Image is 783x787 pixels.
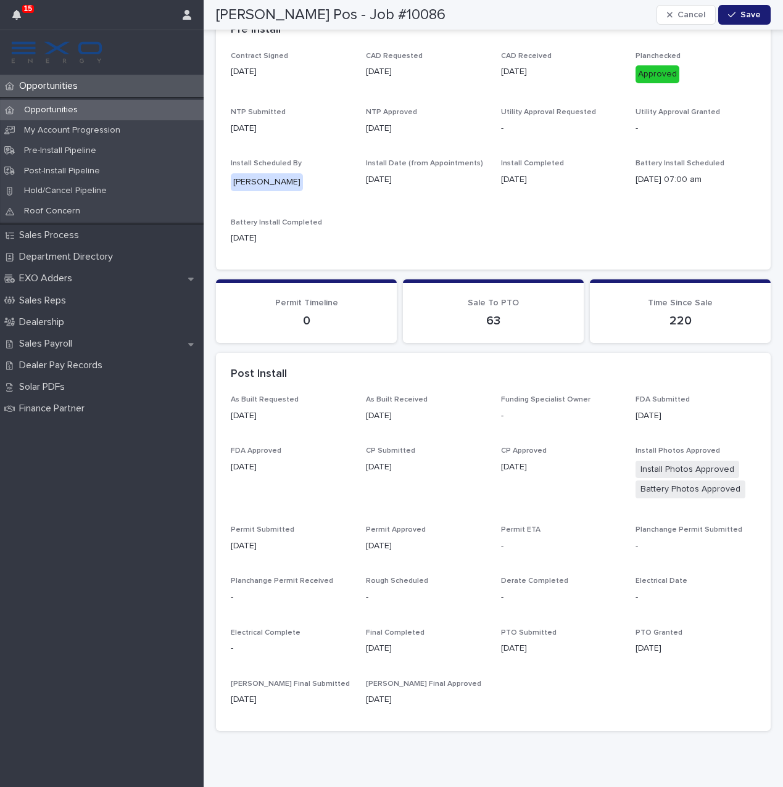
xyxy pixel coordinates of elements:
[14,229,89,241] p: Sales Process
[636,447,720,455] span: Install Photos Approved
[501,629,557,637] span: PTO Submitted
[366,629,425,637] span: Final Completed
[366,693,486,706] p: [DATE]
[636,577,687,585] span: Electrical Date
[501,577,568,585] span: Derate Completed
[14,338,82,350] p: Sales Payroll
[231,642,351,655] p: -
[231,629,300,637] span: Electrical Complete
[14,251,123,263] p: Department Directory
[231,232,351,245] p: [DATE]
[501,447,547,455] span: CP Approved
[605,313,756,328] p: 220
[14,105,88,115] p: Opportunities
[14,186,117,196] p: Hold/Cancel Pipeline
[366,109,417,116] span: NTP Approved
[231,160,302,167] span: Install Scheduled By
[501,173,621,186] p: [DATE]
[231,591,351,604] p: -
[231,173,303,191] div: [PERSON_NAME]
[501,540,621,553] p: -
[231,65,351,78] p: [DATE]
[636,109,720,116] span: Utility Approval Granted
[366,642,486,655] p: [DATE]
[14,80,88,92] p: Opportunities
[366,173,486,186] p: [DATE]
[14,295,76,307] p: Sales Reps
[231,396,299,403] span: As Built Requested
[501,591,621,604] p: -
[636,461,739,479] span: Install Photos Approved
[14,146,106,156] p: Pre-Install Pipeline
[718,5,771,25] button: Save
[366,680,481,688] span: [PERSON_NAME] Final Approved
[366,447,415,455] span: CP Submitted
[231,109,286,116] span: NTP Submitted
[231,368,287,381] h2: Post Install
[677,10,705,19] span: Cancel
[10,40,104,65] img: FKS5r6ZBThi8E5hshIGi
[231,577,333,585] span: Planchange Permit Received
[12,7,28,30] div: 15
[501,396,590,403] span: Funding Specialist Owner
[231,313,382,328] p: 0
[366,577,428,585] span: Rough Scheduled
[14,206,90,216] p: Roof Concern
[14,166,110,176] p: Post-Install Pipeline
[366,396,428,403] span: As Built Received
[14,316,74,328] p: Dealership
[636,526,742,534] span: Planchange Permit Submitted
[501,410,621,422] p: -
[501,122,621,135] p: -
[501,642,621,655] p: [DATE]
[366,65,486,78] p: [DATE]
[657,5,716,25] button: Cancel
[418,313,569,328] p: 63
[636,410,756,422] p: [DATE]
[366,526,426,534] span: Permit Approved
[366,160,483,167] span: Install Date (from Appointments)
[501,109,596,116] span: Utility Approval Requested
[501,461,621,474] p: [DATE]
[636,591,756,604] p: -
[366,591,486,604] p: -
[636,396,690,403] span: FDA Submitted
[231,526,294,534] span: Permit Submitted
[501,65,621,78] p: [DATE]
[636,122,756,135] p: -
[636,173,756,186] p: [DATE] 07:00 am
[14,125,130,136] p: My Account Progression
[231,680,350,688] span: [PERSON_NAME] Final Submitted
[366,410,486,422] p: [DATE]
[636,65,679,83] div: Approved
[231,410,351,422] p: [DATE]
[636,160,724,167] span: Battery Install Scheduled
[501,52,552,60] span: CAD Received
[366,461,486,474] p: [DATE]
[636,480,745,498] span: Battery Photos Approved
[216,6,445,24] h2: [PERSON_NAME] Pos - Job #10086
[231,122,351,135] p: [DATE]
[636,629,682,637] span: PTO Granted
[231,52,288,60] span: Contract Signed
[231,219,322,226] span: Battery Install Completed
[636,52,681,60] span: Planchecked
[231,540,351,553] p: [DATE]
[740,10,761,19] span: Save
[636,642,756,655] p: [DATE]
[24,4,32,13] p: 15
[468,299,519,307] span: Sale To PTO
[231,447,281,455] span: FDA Approved
[366,52,423,60] span: CAD Requested
[501,526,541,534] span: Permit ETA
[636,540,756,553] p: -
[14,381,75,393] p: Solar PDFs
[14,403,94,414] p: Finance Partner
[366,540,486,553] p: [DATE]
[648,299,713,307] span: Time Since Sale
[231,23,281,37] h2: Pre Install
[14,360,112,371] p: Dealer Pay Records
[14,273,82,284] p: EXO Adders
[275,299,338,307] span: Permit Timeline
[366,122,486,135] p: [DATE]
